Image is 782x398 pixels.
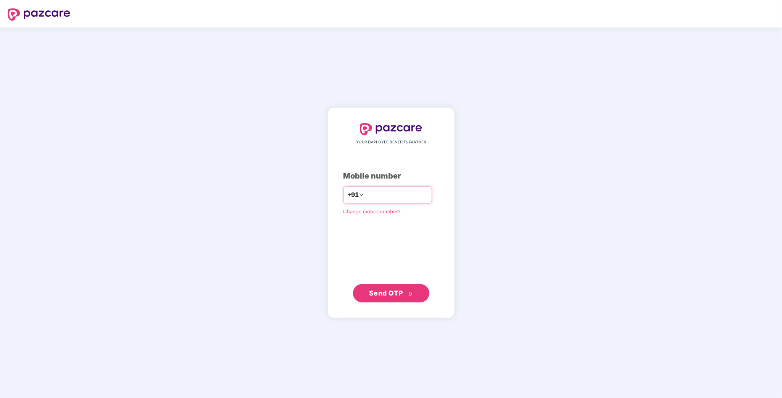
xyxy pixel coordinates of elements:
div: Mobile number [343,170,439,182]
span: +91 [348,190,359,200]
span: Send OTP [369,289,403,297]
span: down [359,193,364,197]
span: YOUR EMPLOYEE BENEFITS PARTNER [356,139,426,145]
img: logo [8,8,70,21]
span: double-right [408,291,413,296]
button: Send OTPdouble-right [353,284,429,302]
a: Change mobile number? [343,208,401,214]
img: logo [360,123,423,135]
